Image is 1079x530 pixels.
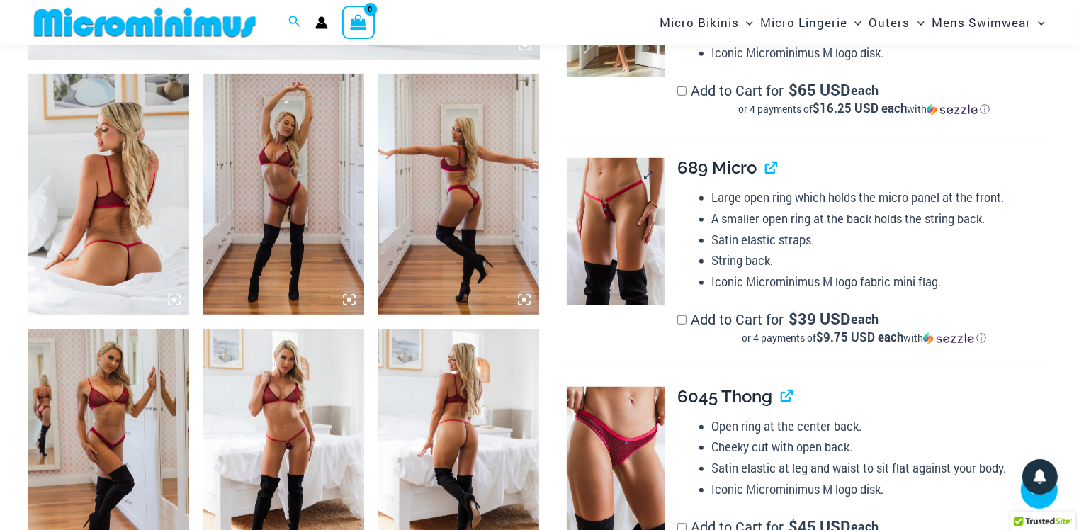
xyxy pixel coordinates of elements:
[660,4,739,40] span: Micro Bikinis
[712,43,1051,64] li: Iconic Microminimus M logo disk.
[315,16,328,29] a: Account icon link
[712,479,1051,500] li: Iconic Microminimus M logo disk.
[712,187,1051,208] li: Large open ring which holds the micro panel at the front.
[677,102,1051,116] div: or 4 payments of with
[677,102,1051,116] div: or 4 payments of$16.25 USD eachwithSezzle Click to learn more about Sezzle
[923,332,974,345] img: Sezzle
[677,86,687,96] input: Add to Cart for$65 USD eachor 4 payments of$16.25 USD eachwithSezzle Click to learn more about Se...
[712,250,1051,271] li: String back.
[928,4,1049,40] a: Mens SwimwearMenu ToggleMenu Toggle
[677,157,757,178] span: 689 Micro
[852,83,879,97] span: each
[712,416,1051,437] li: Open ring at the center back.
[813,100,907,116] span: $16.25 USD each
[739,4,753,40] span: Menu Toggle
[789,79,798,100] span: $
[677,331,1051,345] div: or 4 payments of with
[789,312,850,326] span: 39 USD
[203,74,364,315] img: Guilty Pleasures Red 1045 Bra 6045 Thong
[677,315,687,325] input: Add to Cart for$39 USD eachor 4 payments of$9.75 USD eachwithSezzle Click to learn more about Sezzle
[816,329,903,345] span: $9.75 USD each
[712,436,1051,458] li: Cheeky cut with open back.
[866,4,928,40] a: OutersMenu ToggleMenu Toggle
[656,4,757,40] a: Micro BikinisMenu ToggleMenu Toggle
[677,81,1051,116] label: Add to Cart for
[789,308,798,329] span: $
[852,312,879,326] span: each
[712,230,1051,251] li: Satin elastic straps.
[1031,4,1045,40] span: Menu Toggle
[712,271,1051,293] li: Iconic Microminimus M logo fabric mini flag.
[654,2,1051,43] nav: Site Navigation
[789,83,850,97] span: 65 USD
[288,13,301,32] a: Search icon link
[847,4,861,40] span: Menu Toggle
[28,74,189,315] img: Guilty Pleasures Red 1045 Bra 689 Micro
[378,74,539,315] img: Guilty Pleasures Red 1045 Bra 6045 Thong
[28,6,261,38] img: MM SHOP LOGO FLAT
[932,4,1031,40] span: Mens Swimwear
[677,386,772,407] span: 6045 Thong
[677,310,1051,345] label: Add to Cart for
[712,208,1051,230] li: A smaller open ring at the back holds the string back.
[757,4,865,40] a: Micro LingerieMenu ToggleMenu Toggle
[760,4,847,40] span: Micro Lingerie
[927,103,978,116] img: Sezzle
[567,158,665,305] img: Guilty Pleasures Red 689 Micro
[712,458,1051,479] li: Satin elastic at leg and waist to sit flat against your body.
[342,6,375,38] a: View Shopping Cart, empty
[677,331,1051,345] div: or 4 payments of$9.75 USD eachwithSezzle Click to learn more about Sezzle
[869,4,910,40] span: Outers
[910,4,925,40] span: Menu Toggle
